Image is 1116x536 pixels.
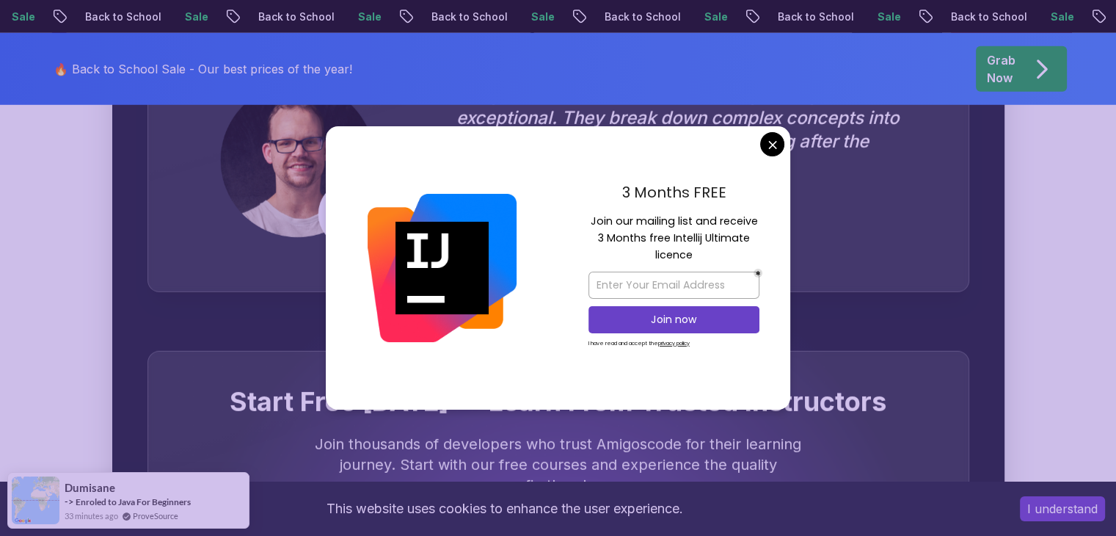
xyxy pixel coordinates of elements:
p: Join thousands of developers who trust Amigoscode for their learning journey. Start with our free... [312,434,805,496]
span: Dumisane [65,482,115,494]
a: Enroled to Java For Beginners [76,496,191,508]
p: Back to School [918,10,1018,24]
p: Sale [152,10,199,24]
p: Grab Now [987,51,1015,87]
p: Sale [845,10,891,24]
img: Josh Long testimonial [220,83,384,247]
button: Accept cookies [1020,496,1105,521]
span: -> [65,496,74,507]
span: 33 minutes ago [65,510,118,522]
p: Sale [498,10,545,24]
p: Sale [671,10,718,24]
div: This website uses cookies to enhance the user experience. [11,493,998,525]
p: Back to School [225,10,325,24]
img: provesource social proof notification image [12,477,59,524]
p: Back to School [398,10,498,24]
p: Back to School [52,10,152,24]
p: Back to School [572,10,671,24]
p: Sale [325,10,372,24]
p: Back to School [745,10,845,24]
a: ProveSource [133,510,178,522]
p: Sale [1018,10,1065,24]
p: 🔥 Back to School Sale - Our best prices of the year! [54,60,352,78]
h3: Start Free [DATE] — Learn From Trusted Instructors [183,387,933,416]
